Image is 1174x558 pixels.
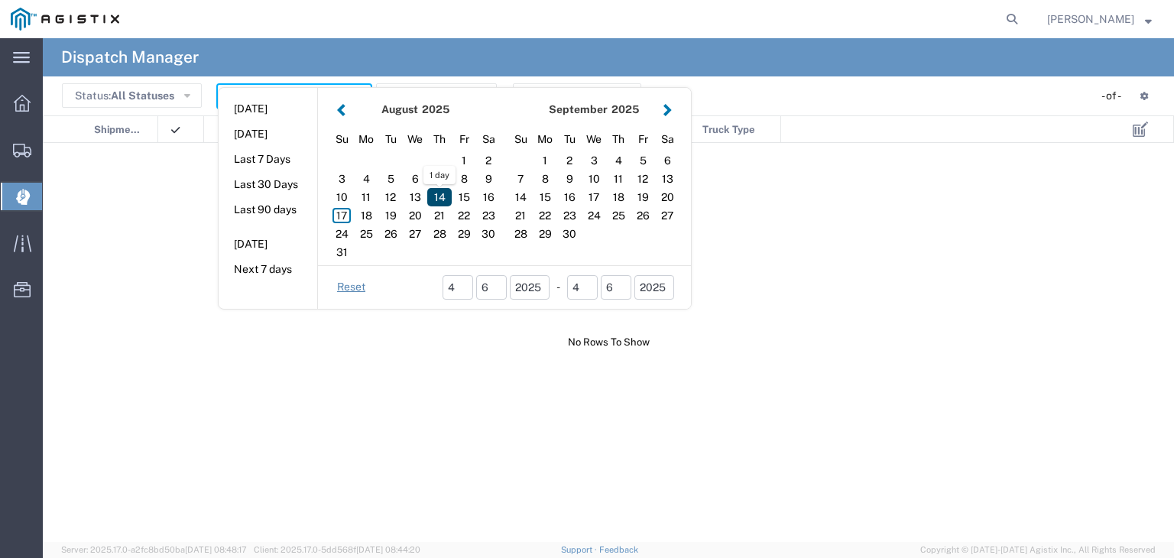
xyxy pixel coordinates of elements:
[582,188,606,206] div: 17
[606,206,631,225] div: 25
[329,243,354,261] div: 31
[655,128,679,151] div: Saturday
[111,89,174,102] span: All Statuses
[533,206,557,225] div: 22
[94,116,141,144] span: Shipment No.
[561,545,599,554] a: Support
[513,83,641,108] button: Advanced Search
[443,275,473,300] input: mm
[329,206,354,225] div: 17
[533,128,557,151] div: Monday
[217,116,290,144] span: Pickup Date and Time
[557,225,582,243] div: 30
[452,206,476,225] div: 22
[510,275,550,300] input: yyyy
[533,225,557,243] div: 29
[611,103,639,115] span: 2025
[427,206,452,225] div: 21
[631,128,655,151] div: Friday
[329,188,354,206] div: 10
[582,206,606,225] div: 24
[403,128,427,151] div: Wednesday
[219,173,317,196] button: Last 30 Days
[62,83,202,108] button: Status:All Statuses
[337,280,365,295] a: Reset
[1101,88,1128,104] div: - of -
[452,225,476,243] div: 29
[557,170,582,188] div: 9
[508,170,533,188] div: 7
[452,188,476,206] div: 15
[1046,10,1153,28] button: [PERSON_NAME]
[476,225,501,243] div: 30
[702,116,755,144] span: Truck Type
[403,225,427,243] div: 27
[476,151,501,170] div: 2
[61,545,247,554] span: Server: 2025.17.0-a2fc8bd50ba
[378,206,403,225] div: 19
[354,128,378,151] div: Monday
[403,170,427,188] div: 6
[378,225,403,243] div: 26
[631,206,655,225] div: 26
[219,97,317,121] button: [DATE]
[606,151,631,170] div: 4
[508,225,533,243] div: 28
[11,8,119,31] img: logo
[476,188,501,206] div: 16
[185,545,247,554] span: [DATE] 08:48:17
[356,545,420,554] span: [DATE] 08:44:20
[452,170,476,188] div: 8
[354,206,378,225] div: 18
[557,128,582,151] div: Tuesday
[219,232,317,256] button: [DATE]
[219,198,317,222] button: Last 90 days
[549,103,608,115] strong: September
[381,103,418,115] strong: August
[378,128,403,151] div: Tuesday
[376,83,497,108] button: Saved Searches
[427,128,452,151] div: Thursday
[655,206,679,225] div: 27
[508,128,533,151] div: Sunday
[533,170,557,188] div: 8
[634,275,674,300] input: yyyy
[567,275,598,300] input: mm
[219,258,317,281] button: Next 7 days
[427,188,452,206] div: 14
[631,170,655,188] div: 12
[476,206,501,225] div: 23
[508,188,533,206] div: 14
[582,151,606,170] div: 3
[655,170,679,188] div: 13
[219,122,317,146] button: [DATE]
[1047,11,1134,28] span: Lorretta Ayala
[920,543,1156,556] span: Copyright © [DATE]-[DATE] Agistix Inc., All Rights Reserved
[354,170,378,188] div: 4
[533,188,557,206] div: 15
[606,188,631,206] div: 18
[599,545,638,554] a: Feedback
[631,188,655,206] div: 19
[354,188,378,206] div: 11
[582,128,606,151] div: Wednesday
[403,188,427,206] div: 13
[476,275,507,300] input: dd
[354,225,378,243] div: 25
[329,170,354,188] div: 3
[557,206,582,225] div: 23
[582,170,606,188] div: 10
[476,170,501,188] div: 9
[219,148,317,171] button: Last 7 Days
[452,128,476,151] div: Friday
[631,151,655,170] div: 5
[655,188,679,206] div: 20
[606,170,631,188] div: 11
[61,38,199,76] h4: Dispatch Manager
[452,151,476,170] div: 1
[556,279,560,295] span: -
[403,206,427,225] div: 20
[655,151,679,170] div: 6
[427,170,452,188] div: 7
[378,188,403,206] div: 12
